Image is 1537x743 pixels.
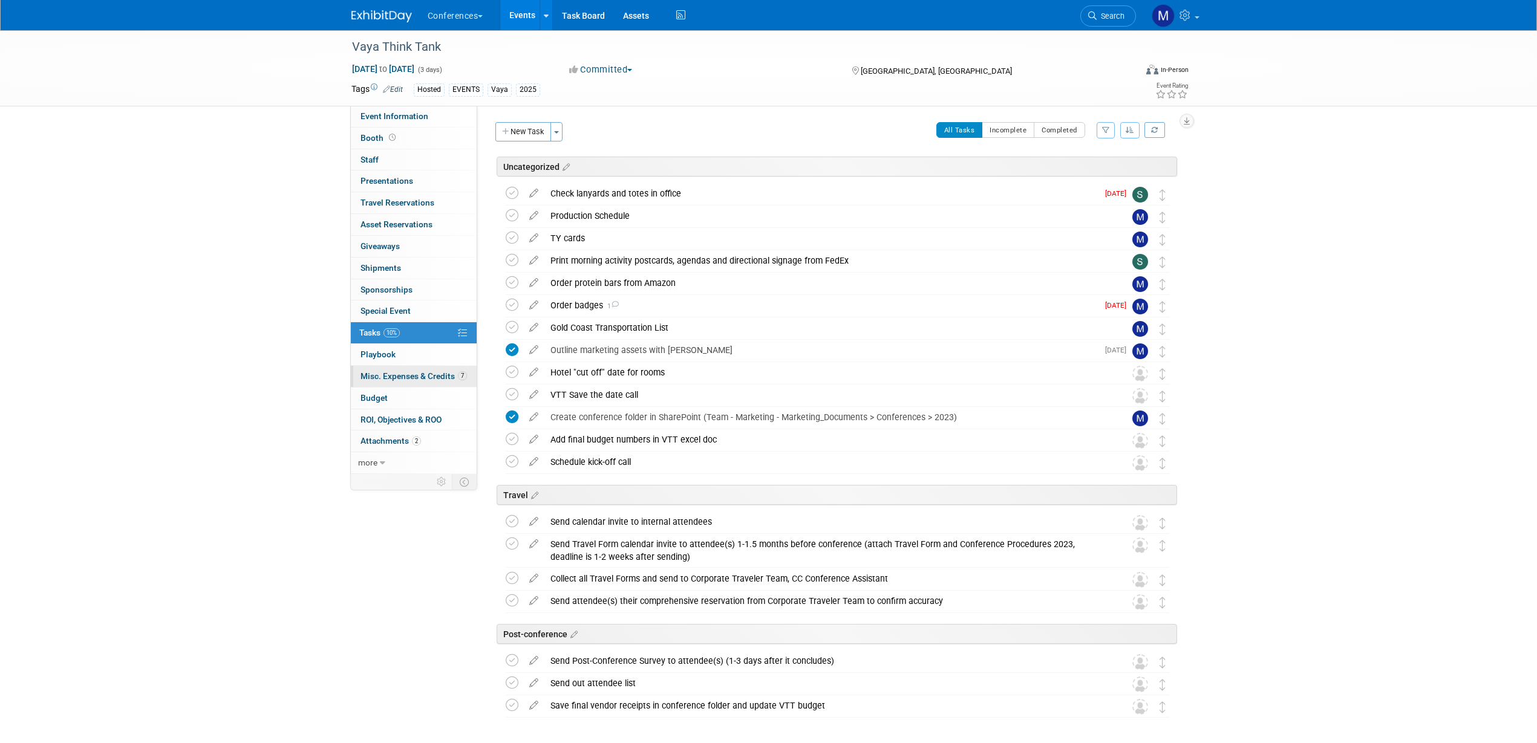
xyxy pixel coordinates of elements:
[449,83,483,96] div: EVENTS
[1097,11,1124,21] span: Search
[1132,232,1148,247] img: Marygrace LeGros
[523,188,544,199] a: edit
[361,306,411,316] span: Special Event
[523,277,544,288] a: edit
[544,273,1108,293] div: Order protein bars from Amazon
[523,655,544,666] a: edit
[412,436,421,446] span: 2
[361,176,413,186] span: Presentations
[495,122,551,141] button: New Task
[1160,279,1166,290] i: Move task
[1080,5,1136,27] a: Search
[1160,518,1166,529] i: Move task
[351,344,477,365] a: Playbook
[361,198,434,207] span: Travel Reservations
[982,122,1034,138] button: Incomplete
[351,452,477,473] a: more
[523,255,544,266] a: edit
[1160,597,1166,608] i: Move task
[497,624,1177,644] div: Post-conference
[523,595,544,606] a: edit
[861,67,1012,76] span: [GEOGRAPHIC_DATA], [GEOGRAPHIC_DATA]
[1132,388,1148,404] img: Unassigned
[497,157,1177,177] div: Uncategorized
[1105,346,1132,354] span: [DATE]
[1160,574,1166,586] i: Move task
[544,295,1098,316] div: Order badges
[361,371,467,381] span: Misc. Expenses & Credits
[383,85,403,94] a: Edit
[1160,413,1166,424] i: Move task
[1132,209,1148,225] img: Marygrace LeGros
[361,241,400,251] span: Giveaways
[1105,301,1132,310] span: [DATE]
[351,63,415,74] span: [DATE] [DATE]
[1065,63,1189,81] div: Event Format
[351,388,477,409] a: Budget
[351,366,477,387] a: Misc. Expenses & Credits7
[544,384,1108,405] div: VTT Save the date call
[1160,458,1166,469] i: Move task
[523,345,544,355] a: edit
[351,149,477,170] a: Staff
[351,409,477,430] a: ROI, Objectives & ROO
[361,263,401,273] span: Shipments
[523,210,544,221] a: edit
[1034,122,1085,138] button: Completed
[560,160,570,172] a: Edit sections
[1160,657,1166,668] i: Move task
[359,328,400,337] span: Tasks
[544,429,1108,450] div: Add final budget numbers in VTT excel doc
[544,591,1108,611] div: Send attendee(s) their comprehensive reservation from Corporate Traveler Team to confirm accuracy
[544,250,1108,271] div: Print morning activity postcards, agendas and directional signage from FedEx
[361,219,432,229] span: Asset Reservations
[1160,391,1166,402] i: Move task
[351,300,477,322] a: Special Event
[1160,65,1189,74] div: In-Person
[523,233,544,244] a: edit
[544,695,1108,716] div: Save final vendor receipts in conference folder and update VTT budget
[387,133,398,142] span: Booth not reserved yet
[361,349,396,359] span: Playbook
[1132,594,1148,610] img: Unassigned
[567,628,578,640] a: Edit sections
[348,36,1118,58] div: Vaya Think Tank
[351,83,403,97] td: Tags
[523,434,544,445] a: edit
[1132,366,1148,381] img: Unassigned
[528,488,538,501] a: Edit sections
[1132,276,1148,292] img: Marygrace LeGros
[351,279,477,300] a: Sponsorships
[1132,537,1148,553] img: Unassigned
[351,106,477,127] a: Event Information
[377,64,389,74] span: to
[1160,234,1166,245] i: Move task
[361,415,442,424] span: ROI, Objectives & ROO
[1160,301,1166,313] i: Move task
[1160,701,1166,713] i: Move task
[544,206,1108,226] div: Production Schedule
[1105,189,1132,198] span: [DATE]
[1160,435,1166,447] i: Move task
[1160,212,1166,223] i: Move task
[1132,455,1148,471] img: Unassigned
[458,371,467,380] span: 7
[1160,256,1166,268] i: Move task
[1160,368,1166,380] i: Move task
[351,322,477,343] a: Tasks10%
[516,83,540,96] div: 2025
[431,474,452,490] td: Personalize Event Tab Strip
[523,573,544,584] a: edit
[351,258,477,279] a: Shipments
[351,192,477,213] a: Travel Reservations
[1132,187,1148,203] img: Sophie Buffo
[544,673,1108,693] div: Send out attendee list
[523,412,544,423] a: edit
[361,111,428,121] span: Event Information
[358,458,377,467] span: more
[361,436,421,446] span: Attachments
[361,285,413,294] span: Sponsorships
[1132,299,1148,314] img: Marygrace LeGros
[1132,515,1148,531] img: Unassigned
[497,485,1177,505] div: Travel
